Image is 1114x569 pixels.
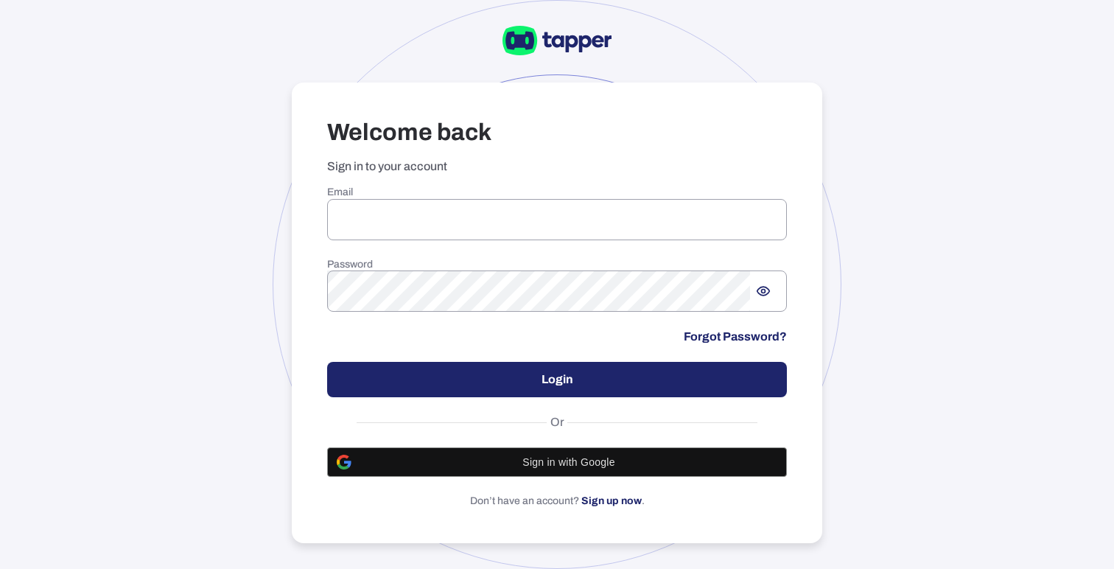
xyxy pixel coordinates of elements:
a: Sign up now [581,495,642,506]
p: Don’t have an account? . [327,495,787,508]
p: Sign in to your account [327,159,787,174]
button: Sign in with Google [327,447,787,477]
span: Sign in with Google [360,456,777,468]
span: Or [547,415,568,430]
a: Forgot Password? [684,329,787,344]
h3: Welcome back [327,118,787,147]
h6: Password [327,258,787,271]
h6: Email [327,186,787,199]
button: Login [327,362,787,397]
button: Show password [750,278,777,304]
